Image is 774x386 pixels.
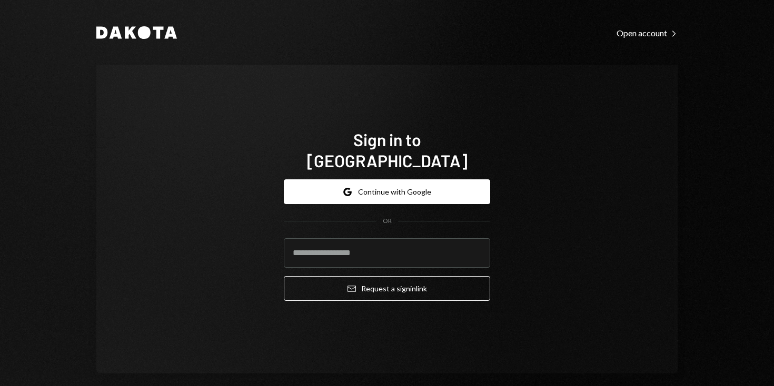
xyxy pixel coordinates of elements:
[284,276,490,301] button: Request a signinlink
[617,28,678,38] div: Open account
[284,179,490,204] button: Continue with Google
[284,129,490,171] h1: Sign in to [GEOGRAPHIC_DATA]
[617,27,678,38] a: Open account
[383,217,392,226] div: OR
